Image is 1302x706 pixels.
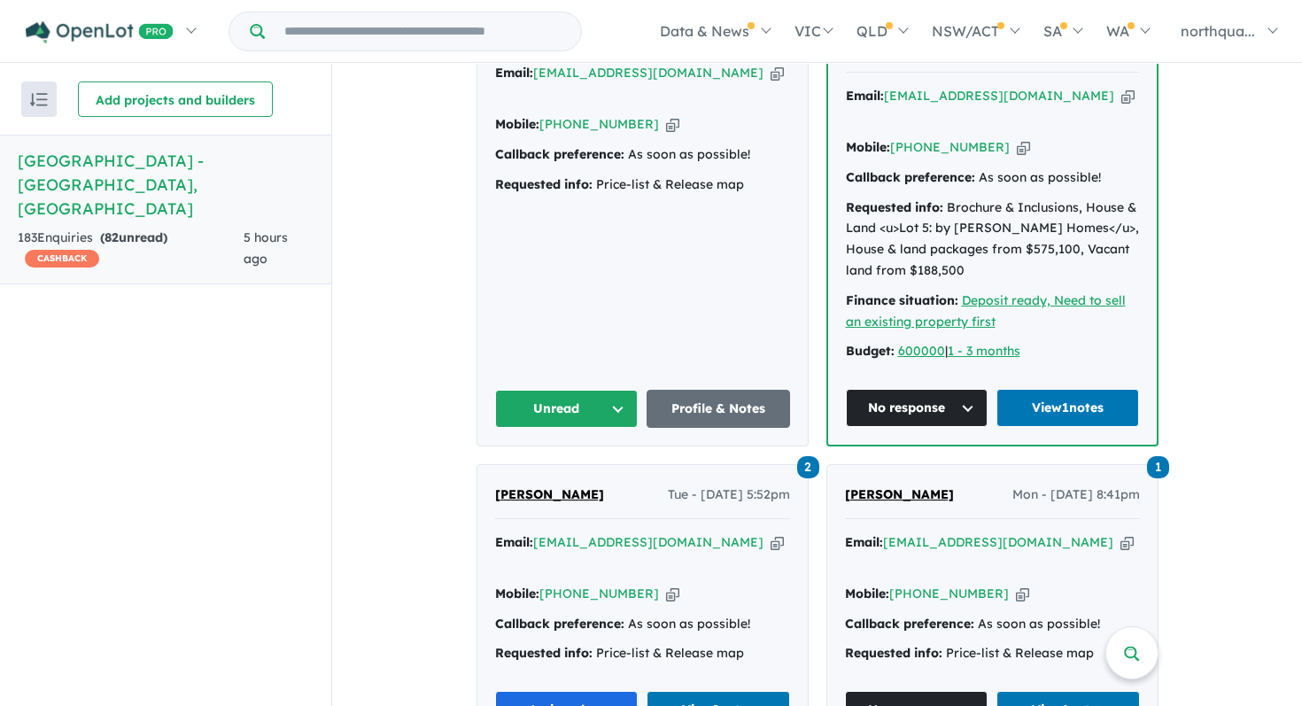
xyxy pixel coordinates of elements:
[1012,485,1140,506] span: Mon - [DATE] 8:41pm
[1181,22,1255,40] span: northqua...
[846,169,975,185] strong: Callback preference:
[771,533,784,552] button: Copy
[495,586,539,601] strong: Mobile:
[996,389,1139,427] a: View1notes
[846,88,884,104] strong: Email:
[668,485,790,506] span: Tue - [DATE] 5:52pm
[846,341,1139,362] div: |
[883,534,1113,550] a: [EMAIL_ADDRESS][DOMAIN_NAME]
[495,176,593,192] strong: Requested info:
[1121,87,1135,105] button: Copy
[1120,533,1134,552] button: Copy
[845,534,883,550] strong: Email:
[495,146,624,162] strong: Callback preference:
[846,389,988,427] button: No response
[1147,454,1169,477] a: 1
[495,116,539,132] strong: Mobile:
[846,167,1139,189] div: As soon as possible!
[898,343,945,359] a: 600000
[105,229,119,245] span: 82
[845,616,974,632] strong: Callback preference:
[495,614,790,635] div: As soon as possible!
[666,585,679,603] button: Copy
[948,343,1020,359] a: 1 - 3 months
[495,144,790,166] div: As soon as possible!
[1017,138,1030,157] button: Copy
[78,81,273,117] button: Add projects and builders
[30,93,48,106] img: sort.svg
[26,21,174,43] img: Openlot PRO Logo White
[647,390,790,428] a: Profile & Notes
[18,149,314,221] h5: [GEOGRAPHIC_DATA] - [GEOGRAPHIC_DATA] , [GEOGRAPHIC_DATA]
[846,198,1139,282] div: Brochure & Inclusions, House & Land <u>Lot 5: by [PERSON_NAME] Homes</u>, House & land packages f...
[890,139,1010,155] a: [PHONE_NUMBER]
[533,534,763,550] a: [EMAIL_ADDRESS][DOMAIN_NAME]
[268,12,577,50] input: Try estate name, suburb, builder or developer
[495,643,790,664] div: Price-list & Release map
[100,229,167,245] strong: ( unread)
[846,343,895,359] strong: Budget:
[846,139,890,155] strong: Mobile:
[539,116,659,132] a: [PHONE_NUMBER]
[884,88,1114,104] a: [EMAIL_ADDRESS][DOMAIN_NAME]
[845,643,1140,664] div: Price-list & Release map
[495,486,604,502] span: [PERSON_NAME]
[846,292,958,308] strong: Finance situation:
[845,614,1140,635] div: As soon as possible!
[845,486,954,502] span: [PERSON_NAME]
[1016,585,1029,603] button: Copy
[846,199,943,215] strong: Requested info:
[845,645,942,661] strong: Requested info:
[244,229,288,267] span: 5 hours ago
[495,645,593,661] strong: Requested info:
[1147,456,1169,478] span: 1
[495,65,533,81] strong: Email:
[666,115,679,134] button: Copy
[889,586,1009,601] a: [PHONE_NUMBER]
[18,228,244,270] div: 183 Enquir ies
[495,534,533,550] strong: Email:
[495,175,790,196] div: Price-list & Release map
[845,586,889,601] strong: Mobile:
[845,485,954,506] a: [PERSON_NAME]
[495,485,604,506] a: [PERSON_NAME]
[539,586,659,601] a: [PHONE_NUMBER]
[533,65,763,81] a: [EMAIL_ADDRESS][DOMAIN_NAME]
[25,250,99,268] span: CASHBACK
[495,390,639,428] button: Unread
[846,292,1126,330] a: Deposit ready, Need to sell an existing property first
[797,454,819,477] a: 2
[495,616,624,632] strong: Callback preference:
[771,64,784,82] button: Copy
[797,456,819,478] span: 2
